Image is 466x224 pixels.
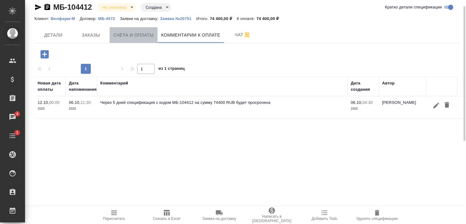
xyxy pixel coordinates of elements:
[351,80,376,93] div: Дата создания
[69,106,94,112] p: 2025
[2,128,23,144] a: 1
[243,31,251,39] svg: Отписаться
[76,31,106,39] span: Заказы
[196,16,210,21] p: Итого:
[38,106,63,112] p: 2025
[12,130,22,136] span: 1
[98,16,120,21] a: МБ-4572
[351,106,376,112] p: 2025
[38,80,63,93] div: Новая дата оплаты
[49,100,60,105] p: 00:00
[379,96,426,118] td: [PERSON_NAME]
[38,31,68,39] span: Детали
[100,99,344,106] p: Через 5 дней спецификация с кодом МБ-104412 на сумму 74400 RUB будет просрочена
[51,16,80,21] a: Велфарм-М
[80,100,91,105] p: 11:30
[160,16,196,21] p: Заявка №20751
[69,80,96,93] div: Дата напоминания
[97,3,136,12] div: Не оплачена
[144,5,163,10] button: Создана
[431,99,442,111] button: Редактировать
[34,3,42,11] button: Скопировать ссылку для ЯМессенджера
[228,31,258,39] span: Чат
[113,31,154,39] span: Счета и оплаты
[120,16,160,21] p: Заявки на доставку:
[36,48,53,61] button: Добавить комментарий
[351,100,362,105] p: 06.10,
[237,16,256,21] p: К оплате:
[44,3,51,11] button: Скопировать ссылку
[2,109,23,125] a: 4
[256,16,283,21] p: 74 400,00 ₽
[53,3,92,11] a: МБ-104412
[442,99,452,111] button: Удалить
[161,31,220,39] span: Комментарии к оплате
[160,16,196,22] button: Заявка №20751
[382,80,395,86] div: Автор
[12,111,22,117] span: 4
[158,65,185,74] span: из 1 страниц
[69,100,80,105] p: 06.10,
[34,16,51,21] p: Клиент:
[100,80,128,86] div: Комментарий
[385,4,442,10] span: Кратко детали спецификации
[38,100,49,105] p: 12.10,
[80,16,98,21] p: Договор:
[141,3,171,12] div: Не оплачена
[362,100,373,105] p: 04:30
[100,5,128,10] button: Не оплачена
[210,16,237,21] p: 74 400,00 ₽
